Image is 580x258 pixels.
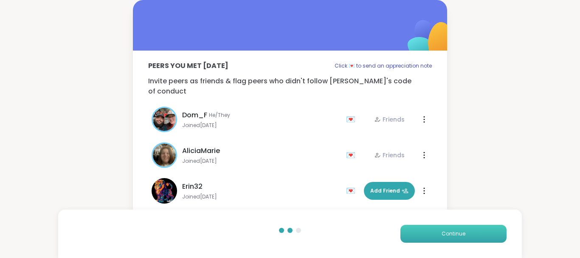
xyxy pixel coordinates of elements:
img: Erin32 [152,178,177,204]
span: Erin32 [182,181,203,192]
span: Add Friend [370,187,408,195]
div: 💌 [346,184,359,198]
div: Friends [374,151,405,159]
span: Joined [DATE] [182,193,341,200]
span: Continue [442,230,465,238]
p: Click 💌 to send an appreciation note [335,61,432,71]
span: He/They [209,112,230,119]
span: AliciaMarie [182,146,220,156]
span: Joined [DATE] [182,122,341,129]
p: Peers you met [DATE] [148,61,228,71]
img: Dom_F [153,108,176,131]
button: Continue [400,225,507,243]
div: 💌 [346,113,359,126]
p: Invite peers as friends & flag peers who didn't follow [PERSON_NAME]'s code of conduct [148,76,432,96]
span: Dom_F [182,110,207,120]
div: Friends [374,115,405,124]
button: Add Friend [364,182,415,200]
img: AliciaMarie [153,144,176,167]
span: Joined [DATE] [182,158,341,164]
div: 💌 [346,148,359,162]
